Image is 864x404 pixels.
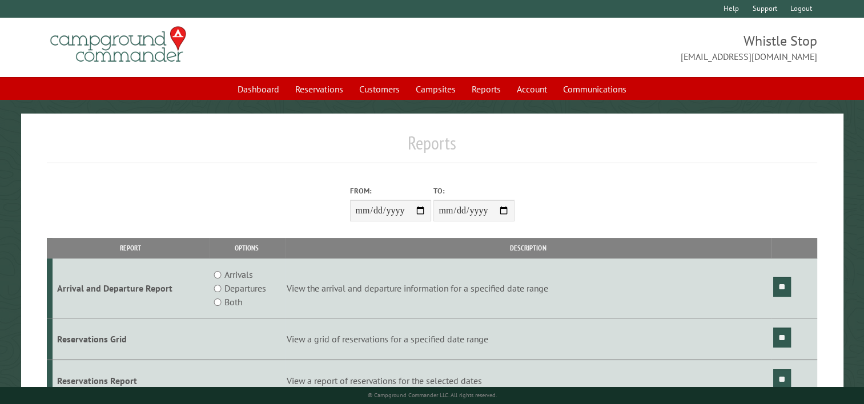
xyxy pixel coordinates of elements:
[510,78,554,100] a: Account
[556,78,633,100] a: Communications
[433,185,515,196] label: To:
[285,318,771,360] td: View a grid of reservations for a specified date range
[224,268,253,281] label: Arrivals
[224,281,266,295] label: Departures
[285,359,771,401] td: View a report of reservations for the selected dates
[285,258,771,318] td: View the arrival and departure information for a specified date range
[47,132,817,163] h1: Reports
[352,78,407,100] a: Customers
[350,185,431,196] label: From:
[432,31,818,63] span: Whistle Stop [EMAIL_ADDRESS][DOMAIN_NAME]
[409,78,463,100] a: Campsites
[47,22,190,67] img: Campground Commander
[288,78,350,100] a: Reservations
[209,238,285,258] th: Options
[285,238,771,258] th: Description
[368,391,497,399] small: © Campground Commander LLC. All rights reserved.
[53,238,209,258] th: Report
[53,359,209,401] td: Reservations Report
[231,78,286,100] a: Dashboard
[53,318,209,360] td: Reservations Grid
[224,295,242,309] label: Both
[53,258,209,318] td: Arrival and Departure Report
[465,78,508,100] a: Reports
